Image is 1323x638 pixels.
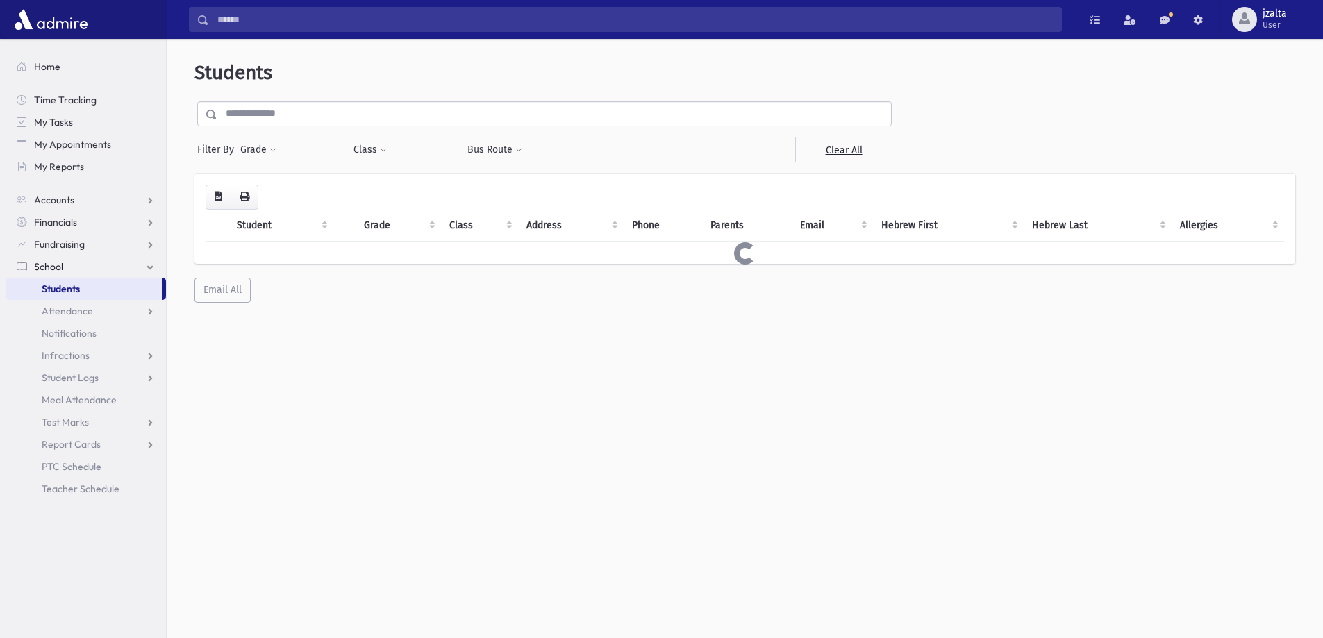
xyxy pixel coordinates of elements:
span: My Reports [34,160,84,173]
button: Email All [194,278,251,303]
a: Student Logs [6,367,166,389]
span: User [1263,19,1287,31]
span: Students [194,61,272,84]
span: PTC Schedule [42,460,101,473]
a: Teacher Schedule [6,478,166,500]
a: Fundraising [6,233,166,255]
img: AdmirePro [11,6,91,33]
a: Report Cards [6,433,166,455]
a: My Appointments [6,133,166,156]
a: Financials [6,211,166,233]
span: Home [34,60,60,73]
button: Print [231,185,258,210]
a: Time Tracking [6,89,166,111]
a: Home [6,56,166,78]
span: My Appointments [34,138,111,151]
button: CSV [206,185,231,210]
th: Grade [356,210,440,242]
span: Students [42,283,80,295]
th: Parents [702,210,792,242]
button: Grade [240,137,277,162]
th: Email [792,210,873,242]
span: Financials [34,216,77,228]
a: Students [6,278,162,300]
span: School [34,260,63,273]
span: My Tasks [34,116,73,128]
span: Test Marks [42,416,89,428]
th: Class [441,210,519,242]
span: Time Tracking [34,94,97,106]
a: Infractions [6,344,166,367]
th: Hebrew Last [1024,210,1172,242]
span: jzalta [1263,8,1287,19]
span: Report Cards [42,438,101,451]
input: Search [209,7,1061,32]
a: My Tasks [6,111,166,133]
span: Teacher Schedule [42,482,119,495]
span: Meal Attendance [42,394,117,406]
th: Student [228,210,333,242]
span: Accounts [34,194,74,206]
a: School [6,255,166,278]
a: Notifications [6,322,166,344]
a: Meal Attendance [6,389,166,411]
a: My Reports [6,156,166,178]
a: Accounts [6,189,166,211]
th: Address [518,210,624,242]
button: Bus Route [467,137,523,162]
button: Class [353,137,388,162]
a: Clear All [795,137,892,162]
th: Allergies [1172,210,1284,242]
span: Fundraising [34,238,85,251]
span: Filter By [197,142,240,157]
a: Test Marks [6,411,166,433]
a: Attendance [6,300,166,322]
th: Phone [624,210,702,242]
th: Hebrew First [873,210,1023,242]
span: Infractions [42,349,90,362]
span: Attendance [42,305,93,317]
span: Student Logs [42,371,99,384]
span: Notifications [42,327,97,339]
a: PTC Schedule [6,455,166,478]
